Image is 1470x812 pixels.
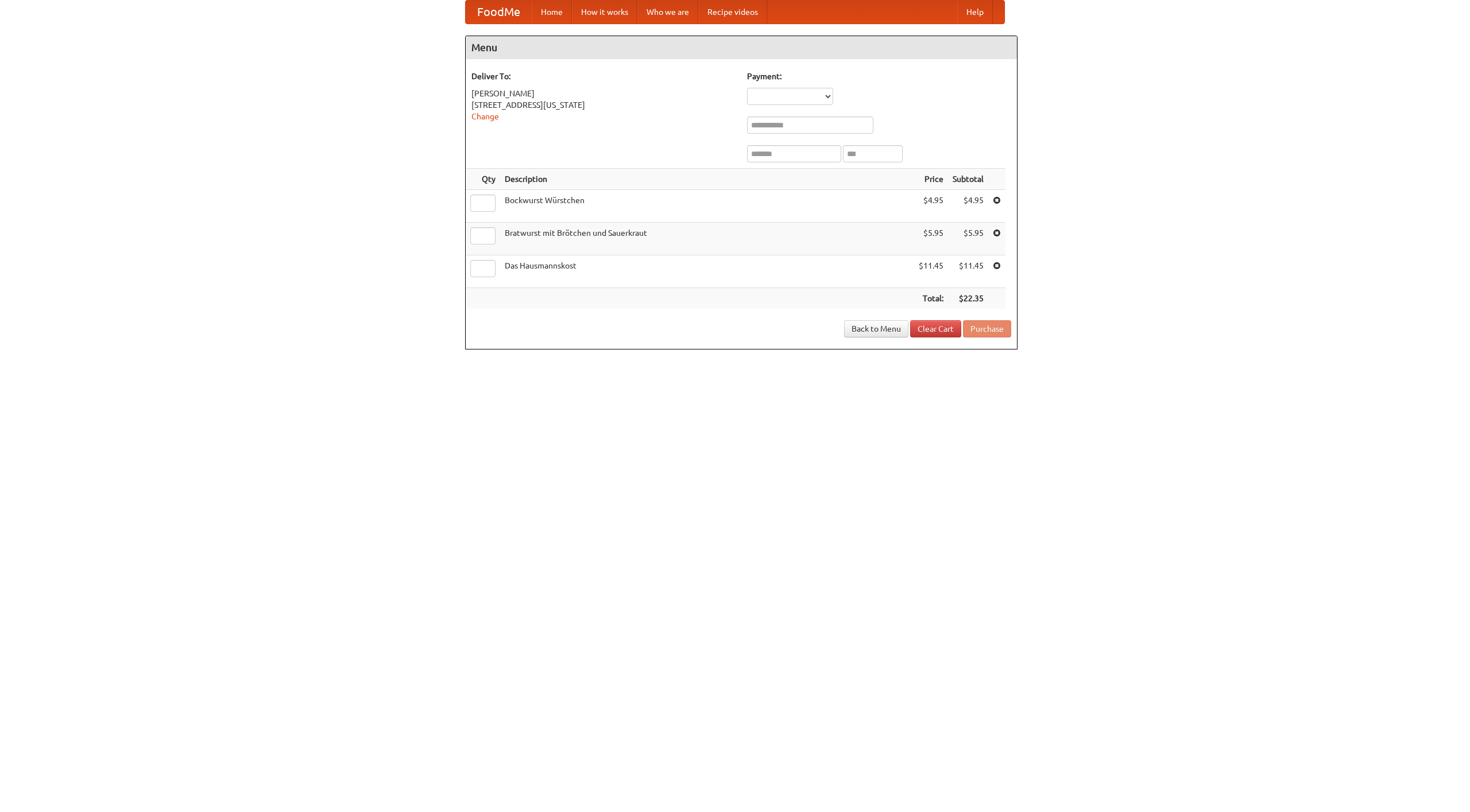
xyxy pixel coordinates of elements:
[572,1,637,24] a: How it works
[698,1,767,24] a: Recipe videos
[948,190,988,223] td: $4.95
[914,255,948,288] td: $11.45
[500,169,914,190] th: Description
[471,99,736,111] div: [STREET_ADDRESS][US_STATE]
[747,71,1011,82] h5: Payment:
[466,169,500,190] th: Qty
[844,320,908,337] a: Back to Menu
[914,190,948,223] td: $4.95
[471,71,736,82] h5: Deliver To:
[914,169,948,190] th: Price
[471,112,499,121] a: Change
[466,36,1017,59] h4: Menu
[500,255,914,288] td: Das Hausmannskost
[948,255,988,288] td: $11.45
[500,223,914,255] td: Bratwurst mit Brötchen und Sauerkraut
[963,320,1011,337] button: Purchase
[948,223,988,255] td: $5.95
[471,88,736,99] div: [PERSON_NAME]
[948,288,988,309] th: $22.35
[914,223,948,255] td: $5.95
[637,1,698,24] a: Who we are
[957,1,993,24] a: Help
[948,169,988,190] th: Subtotal
[910,320,961,337] a: Clear Cart
[466,1,532,24] a: FoodMe
[914,288,948,309] th: Total:
[532,1,572,24] a: Home
[500,190,914,223] td: Bockwurst Würstchen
